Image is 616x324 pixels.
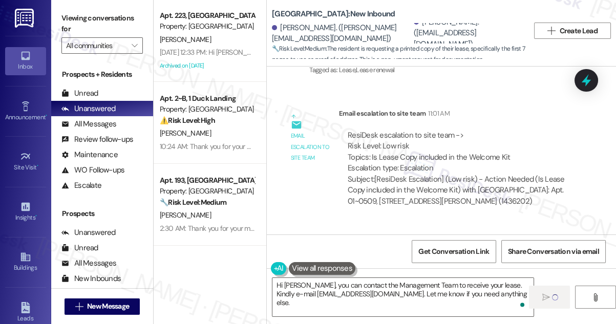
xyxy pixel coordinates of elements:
div: 11:01 AM [426,108,450,119]
span: • [35,212,37,220]
textarea: To enrich screen reader interactions, please activate Accessibility in Grammarly extension settings [272,278,534,316]
div: Escalate [61,180,101,191]
span: • [46,112,47,119]
i:  [75,303,83,311]
span: Lease , [339,66,356,74]
div: Apt. 193, [GEOGRAPHIC_DATA] [160,175,254,186]
div: [PERSON_NAME]. ([PERSON_NAME][EMAIL_ADDRESS][DOMAIN_NAME]) [272,23,411,45]
div: All Messages [61,258,116,269]
button: New Message [65,298,140,315]
span: [PERSON_NAME] [160,35,211,44]
button: Share Conversation via email [501,240,606,263]
div: ResiDesk escalation to site team -> Risk Level: Low risk Topics: Is Lease Copy included in the We... [348,130,572,174]
div: Property: [GEOGRAPHIC_DATA] [160,186,254,197]
div: Property: [GEOGRAPHIC_DATA] [160,104,254,115]
i:  [542,293,550,301]
span: : The resident is requesting a printed copy of their lease, specifically the first 7 pages, to us... [272,44,529,66]
div: Apt. 223, [GEOGRAPHIC_DATA] [160,10,254,21]
b: [GEOGRAPHIC_DATA]: New Inbound [272,9,395,19]
div: Apt. 2~B, 1 Duck Landing [160,93,254,104]
a: Insights • [5,198,46,226]
div: Unanswered [61,103,116,114]
i:  [132,41,137,50]
a: Buildings [5,248,46,276]
div: Review follow-ups [61,134,133,145]
span: Share Conversation via email [508,246,599,257]
span: Lease renewal [356,66,395,74]
input: All communities [66,37,126,54]
div: Prospects [51,208,153,219]
strong: 🔧 Risk Level: Medium [160,198,226,207]
img: ResiDesk Logo [15,9,36,28]
div: [PERSON_NAME]. ([EMAIL_ADDRESS][DOMAIN_NAME]) [414,17,521,50]
span: New Message [87,301,129,312]
span: [PERSON_NAME] [160,210,211,220]
span: [PERSON_NAME] [160,128,211,138]
i:  [547,27,555,35]
button: Get Conversation Link [412,240,496,263]
div: Subject: [ResiDesk Escalation] (Low risk) - Action Needed (Is Lease Copy included in the Welcome ... [348,174,572,207]
span: Create Lead [560,26,598,36]
strong: ⚠️ Risk Level: High [160,116,215,125]
button: Create Lead [534,23,611,39]
div: Property: [GEOGRAPHIC_DATA] [160,21,254,32]
div: Unread [61,88,98,99]
div: Tagged as: [309,62,608,77]
div: Email escalation to site team [291,131,331,163]
div: Maintenance [61,149,118,160]
div: Unanswered [61,227,116,238]
a: Site Visit • [5,148,46,176]
strong: 🔧 Risk Level: Medium [272,45,326,53]
a: Inbox [5,47,46,75]
div: New Inbounds [61,273,121,284]
div: Archived on [DATE] [159,59,256,72]
div: WO Follow-ups [61,165,124,176]
i:  [591,293,599,301]
div: Email escalation to site team [339,108,581,122]
div: All Messages [61,119,116,129]
span: • [37,162,38,169]
div: Prospects + Residents [51,69,153,80]
div: Unread [61,243,98,253]
label: Viewing conversations for [61,10,143,37]
span: Get Conversation Link [418,246,489,257]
